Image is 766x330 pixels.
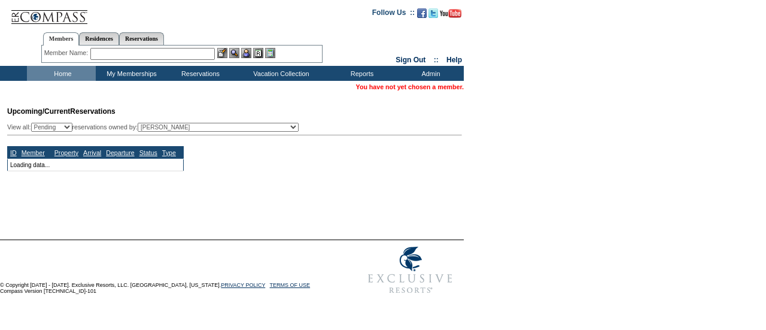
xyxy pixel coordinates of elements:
td: Admin [395,66,464,81]
a: Reservations [119,32,164,45]
span: :: [434,56,439,64]
a: Members [43,32,80,46]
a: Member [22,149,45,156]
a: Follow us on Twitter [428,12,438,19]
a: Status [139,149,157,156]
div: Member Name: [44,48,90,58]
img: View [229,48,239,58]
td: Follow Us :: [372,7,415,22]
td: Home [27,66,96,81]
img: Become our fan on Facebook [417,8,427,18]
a: TERMS OF USE [270,282,311,288]
td: My Memberships [96,66,165,81]
img: Reservations [253,48,263,58]
img: Subscribe to our YouTube Channel [440,9,461,18]
span: Upcoming/Current [7,107,70,116]
span: You have not yet chosen a member. [356,83,464,90]
td: Vacation Collection [233,66,326,81]
img: Follow us on Twitter [428,8,438,18]
a: Become our fan on Facebook [417,12,427,19]
img: Impersonate [241,48,251,58]
a: Help [446,56,462,64]
a: PRIVACY POLICY [221,282,265,288]
a: Residences [79,32,119,45]
a: Sign Out [396,56,425,64]
a: Property [54,149,78,156]
a: ID [10,149,17,156]
img: b_calculator.gif [265,48,275,58]
td: Loading data... [8,159,184,171]
div: View all: reservations owned by: [7,123,304,132]
span: Reservations [7,107,115,116]
img: Exclusive Resorts [357,240,464,300]
td: Reports [326,66,395,81]
img: b_edit.gif [217,48,227,58]
a: Type [162,149,176,156]
a: Departure [106,149,134,156]
a: Subscribe to our YouTube Channel [440,12,461,19]
td: Reservations [165,66,233,81]
a: Arrival [83,149,101,156]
